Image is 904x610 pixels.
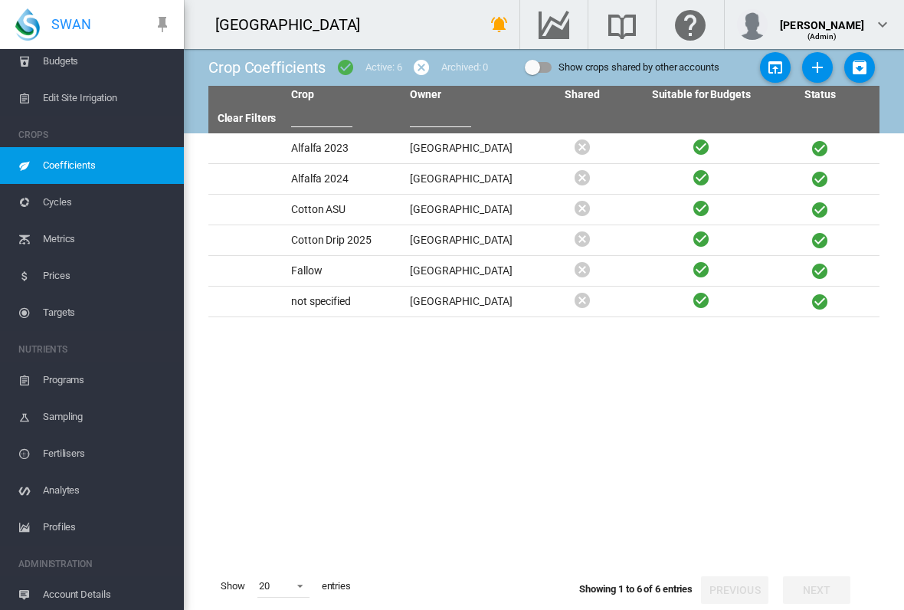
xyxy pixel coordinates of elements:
[652,88,751,100] a: Suitable for Budgets
[766,58,784,77] md-icon: icon-open-in-app
[43,221,172,257] span: Metrics
[441,61,488,74] div: Archived: 0
[215,14,374,35] div: [GEOGRAPHIC_DATA]
[692,198,710,218] i: Active
[208,133,879,164] tr: Alfalfa 2023 [GEOGRAPHIC_DATA] Active
[18,337,172,362] span: NUTRIENTS
[316,573,357,599] span: entries
[43,435,172,472] span: Fertilisers
[811,261,829,280] i: Active
[692,260,710,279] i: Active
[404,287,522,316] td: [GEOGRAPHIC_DATA]
[285,225,404,255] td: Cotton Drip 2025
[811,169,829,189] i: Active
[404,133,522,163] td: [GEOGRAPHIC_DATA]
[285,287,404,316] td: not specified
[780,11,864,27] div: [PERSON_NAME]
[208,164,879,195] tr: Alfalfa 2024 [GEOGRAPHIC_DATA] Active
[291,88,314,100] a: Crop
[18,123,172,147] span: CROPS
[811,200,829,219] i: Active
[802,52,833,83] button: Add Crop
[43,80,172,116] span: Edit Site Irrigation
[404,225,522,255] td: [GEOGRAPHIC_DATA]
[490,15,509,34] md-icon: icon-bell-ring
[43,509,172,546] span: Profiles
[15,8,40,41] img: SWAN-Landscape-Logo-Colour-drop.png
[43,398,172,435] span: Sampling
[412,58,431,77] md-icon: icon-cancel
[43,43,172,80] span: Budgets
[406,52,437,83] button: icon-cancel
[43,257,172,294] span: Prices
[43,472,172,509] span: Analytes
[336,58,355,77] md-icon: icon-checkbox-marked-circle
[692,168,710,187] i: Active
[410,88,441,100] a: Owner
[43,294,172,331] span: Targets
[365,61,401,74] div: Active: 6
[215,573,251,599] span: Show
[808,58,827,77] md-icon: icon-plus
[804,88,836,100] a: Status
[259,580,270,592] div: 20
[536,15,572,34] md-icon: Go to the Data Hub
[692,290,710,310] i: Active
[692,229,710,248] i: Active
[285,256,404,286] td: Fallow
[208,57,326,78] div: Crop Coefficients
[604,15,640,34] md-icon: Search the knowledge base
[692,137,710,156] i: Active
[873,15,892,34] md-icon: icon-chevron-down
[783,576,850,604] button: Next
[285,164,404,194] td: Alfalfa 2024
[153,15,172,34] md-icon: icon-pin
[760,52,791,83] button: Upload Crop Data
[811,139,829,158] i: Active
[208,287,879,317] tr: not specified [GEOGRAPHIC_DATA] Active
[404,195,522,225] td: [GEOGRAPHIC_DATA]
[18,552,172,576] span: ADMINISTRATION
[208,256,879,287] tr: Fallow [GEOGRAPHIC_DATA] Active
[285,195,404,225] td: Cotton ASU
[218,112,277,124] a: Clear Filters
[51,15,91,34] span: SWAN
[844,52,875,83] button: Download Crop
[330,52,361,83] button: icon-checkbox-marked-circle
[43,184,172,221] span: Cycles
[558,57,719,78] div: Show crops shared by other accounts
[484,9,515,40] button: icon-bell-ring
[811,292,829,311] i: Active
[208,195,879,225] tr: Cotton ASU [GEOGRAPHIC_DATA] Active
[737,9,768,40] img: profile.jpg
[404,164,522,194] td: [GEOGRAPHIC_DATA]
[850,58,869,77] md-icon: icon-package-down
[208,225,879,256] tr: Cotton Drip 2025 [GEOGRAPHIC_DATA] Active
[701,576,768,604] button: Previous
[811,231,829,250] i: Active
[565,88,599,100] a: Shared
[525,56,719,79] md-switch: Show crops shared by other accounts
[285,133,404,163] td: Alfalfa 2023
[672,15,709,34] md-icon: Click here for help
[579,583,693,595] span: Showing 1 to 6 of 6 entries
[807,32,837,41] span: (Admin)
[404,256,522,286] td: [GEOGRAPHIC_DATA]
[43,362,172,398] span: Programs
[43,147,172,184] span: Coefficients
